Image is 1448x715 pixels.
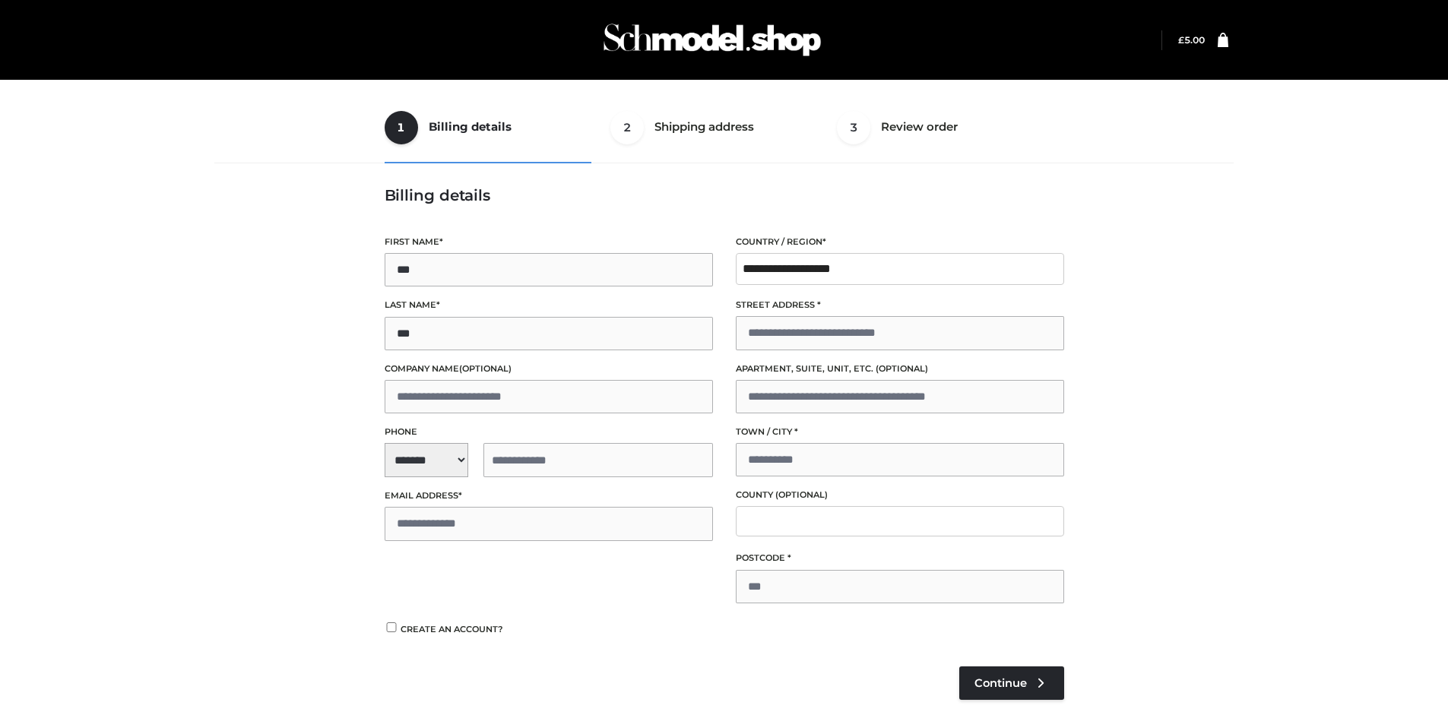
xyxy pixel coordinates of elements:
[385,186,1064,204] h3: Billing details
[736,235,1064,249] label: Country / Region
[598,10,826,70] img: Schmodel Admin 964
[736,298,1064,312] label: Street address
[459,363,512,374] span: (optional)
[385,298,713,312] label: Last name
[876,363,928,374] span: (optional)
[1178,34,1205,46] bdi: 5.00
[385,622,398,632] input: Create an account?
[974,676,1027,690] span: Continue
[736,551,1064,565] label: Postcode
[401,624,503,634] span: Create an account?
[959,666,1064,700] a: Continue
[736,488,1064,502] label: County
[385,362,713,376] label: Company name
[385,489,713,503] label: Email address
[385,425,713,439] label: Phone
[1178,34,1205,46] a: £5.00
[736,362,1064,376] label: Apartment, suite, unit, etc.
[775,489,828,500] span: (optional)
[1178,34,1184,46] span: £
[385,235,713,249] label: First name
[736,425,1064,439] label: Town / City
